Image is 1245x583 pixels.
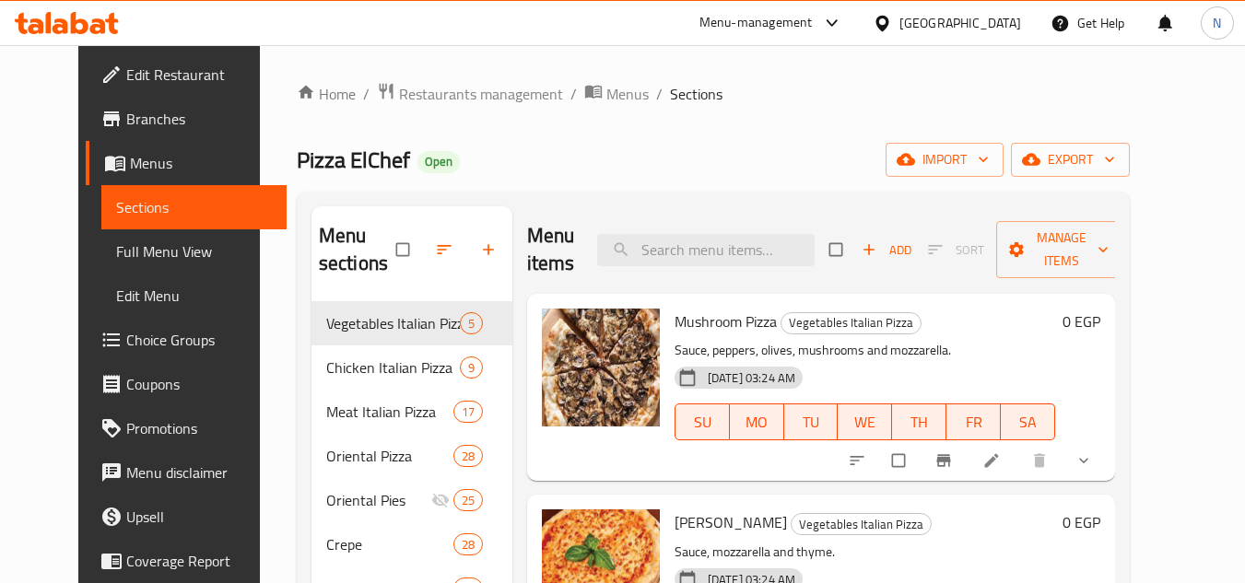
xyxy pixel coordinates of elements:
li: / [656,83,663,105]
span: TH [899,409,939,436]
span: Add [862,239,911,261]
button: Add [857,236,916,264]
span: Sort sections [424,229,468,270]
span: Crepe [326,533,453,555]
span: Edit Menu [116,285,272,307]
span: Restaurants management [399,83,563,105]
a: Menus [584,82,649,106]
div: items [460,356,483,379]
li: / [363,83,370,105]
span: 17 [454,403,482,421]
span: Mushroom Pizza [675,308,777,335]
button: Manage items [996,221,1127,278]
button: delete [1019,440,1063,481]
a: Restaurants management [377,82,563,106]
p: Sauce, peppers, olives, mushrooms and mozzarella. [675,339,1055,362]
span: Menu disclaimer [126,461,272,484]
span: WE [845,409,885,436]
span: MO [737,409,777,436]
h2: Menu sections [319,222,396,277]
span: Sections [116,196,272,218]
a: Choice Groups [86,318,287,362]
span: Branches [126,108,272,130]
img: Mushroom Pizza [542,309,660,426]
button: import [886,143,1004,177]
button: show more [1063,440,1108,481]
span: 25 [454,492,482,509]
input: search [597,234,815,266]
svg: Inactive section [431,491,450,509]
button: MO [730,403,784,440]
svg: Show Choices [1075,451,1093,470]
span: import [900,148,989,171]
a: Upsell [86,495,287,539]
span: export [1026,148,1115,171]
span: TU [792,409,831,436]
div: Vegetables Italian Pizza [791,513,932,535]
span: Menus [130,152,272,174]
div: [GEOGRAPHIC_DATA] [899,13,1021,33]
nav: breadcrumb [297,82,1130,106]
span: Promotions [126,417,272,439]
a: Edit menu item [982,451,1004,470]
h2: Menu items [527,222,575,277]
div: Meat Italian Pizza17 [311,390,512,434]
p: Sauce, mozzarella and thyme. [675,541,1055,564]
h6: 0 EGP [1063,509,1100,535]
button: TH [892,403,946,440]
a: Menu disclaimer [86,450,287,495]
li: / [570,83,577,105]
a: Promotions [86,406,287,450]
span: Oriental Pies [326,489,431,511]
div: Menu-management [699,12,813,34]
span: SA [1008,409,1048,436]
button: sort-choices [837,440,881,481]
a: Coupons [86,362,287,406]
div: Chicken Italian Pizza9 [311,345,512,390]
div: Open [417,151,460,173]
a: Coverage Report [86,539,287,583]
button: Add section [468,229,512,270]
a: Branches [86,97,287,141]
span: [DATE] 03:24 AM [700,369,803,387]
a: Home [297,83,356,105]
span: 5 [461,315,482,332]
span: Pizza ElChef [297,139,410,181]
span: Open [417,154,460,169]
span: 28 [454,536,482,554]
span: 9 [461,359,482,377]
a: Menus [86,141,287,185]
div: items [453,401,483,423]
span: Oriental Pizza [326,445,453,467]
button: SA [1001,403,1055,440]
span: Manage items [1011,227,1112,273]
div: Vegetables Italian Pizza5 [311,301,512,345]
span: Vegetables Italian Pizza [326,312,460,334]
span: Full Menu View [116,240,272,262]
span: Coverage Report [126,550,272,572]
span: Vegetables Italian Pizza [781,312,921,333]
span: Upsell [126,506,272,528]
button: FR [946,403,1001,440]
a: Full Menu View [101,229,287,274]
button: SU [675,403,730,440]
div: items [453,533,483,555]
div: Oriental Pizza28 [311,434,512,478]
span: SU [683,409,722,436]
span: N [1213,13,1221,33]
span: 28 [454,448,482,465]
div: Oriental Pies25 [311,478,512,522]
span: Chicken Italian Pizza [326,356,460,379]
a: Sections [101,185,287,229]
div: items [453,489,483,511]
button: Branch-specific-item [923,440,968,481]
span: [PERSON_NAME] [675,508,787,536]
span: Vegetables Italian Pizza [792,514,931,535]
button: TU [784,403,839,440]
span: Select to update [881,443,920,478]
